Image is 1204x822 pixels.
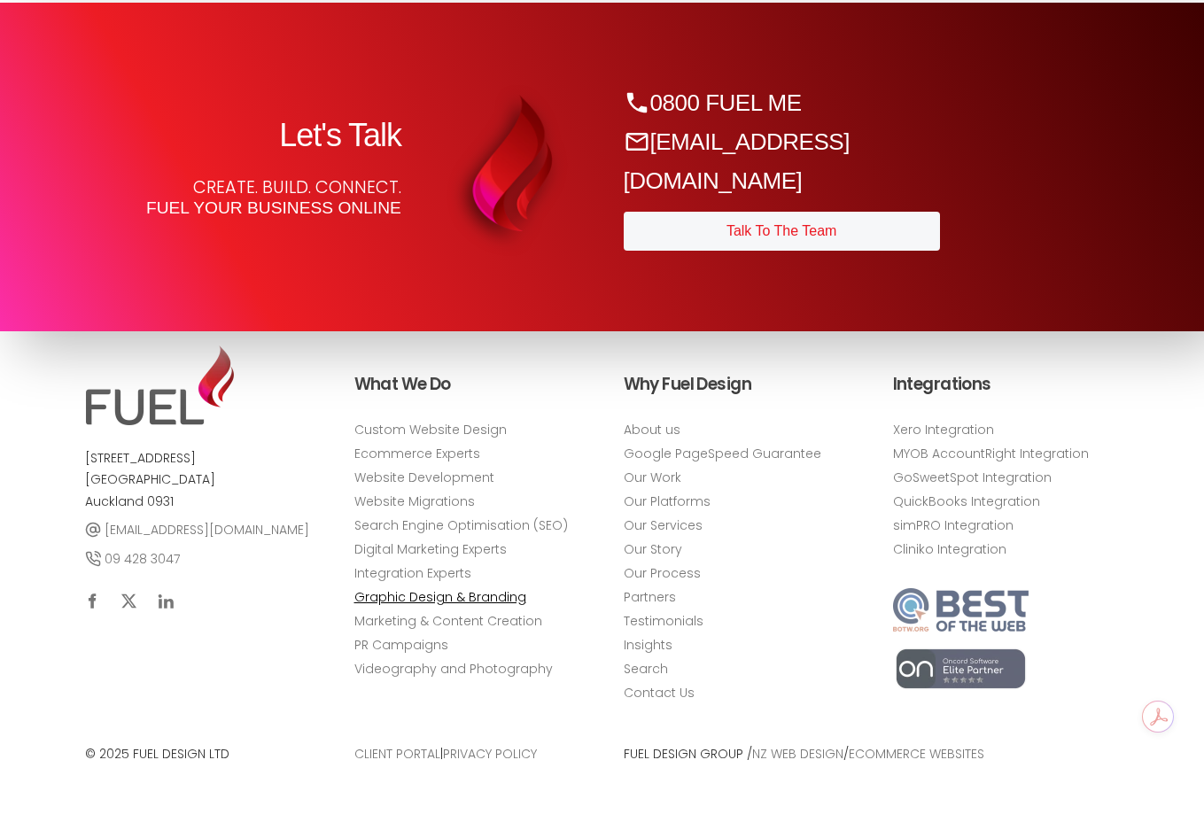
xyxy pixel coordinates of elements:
[354,445,480,463] a: Ecommerce Experts
[354,746,440,764] a: Client Portal
[354,421,507,439] a: Custom Website Design
[624,492,711,511] a: Our Platforms
[354,516,568,535] a: Search Engine Optimisation (SEO)
[85,177,401,218] p: Create. Build. Connect.
[624,588,676,607] a: Partners
[85,548,180,570] a: 09 428 3047
[86,345,234,425] img: Web Design Auckland
[849,746,984,764] a: eCommerce Websites
[624,445,821,463] a: Google PageSpeed Guarantee
[893,371,1120,400] h3: Integrations
[893,469,1052,487] a: GoSweetSpot Integration
[85,744,312,766] p: © 2025 Fuel Design Ltd
[624,684,695,702] a: Contact Us
[354,492,475,511] a: Website Migrations
[624,469,681,487] a: Our Work
[624,744,1120,766] p: Fuel Design group / /
[893,492,1040,511] a: QuickBooks Integration
[624,516,703,535] a: Our Services
[893,647,1029,691] img: Oncord Elite Partners
[354,660,553,679] a: Videography and Photography
[354,469,494,487] a: Website Development
[624,128,850,194] a: [EMAIL_ADDRESS][DOMAIN_NAME]
[624,212,940,251] a: Talk To The Team
[624,660,668,679] a: Search
[624,636,672,655] a: Insights
[149,584,184,619] a: LinkedIn
[74,584,110,619] a: Facebook
[85,116,401,154] h2: Let's Talk
[444,89,581,237] img: Website Design Auckland
[893,445,1089,463] a: MYOB AccountRight Integration
[624,421,680,439] a: About us
[146,198,401,217] strong: Fuel your business online
[354,540,507,559] a: Digital Marketing Experts
[354,744,581,766] p: |
[443,746,537,764] a: PRIVACY POLICY
[624,540,682,559] a: Our Story
[752,746,843,764] a: NZ Web Design
[354,588,526,607] a: Graphic Design & Branding
[893,421,994,439] a: Xero Integration
[354,371,581,400] h3: What We Do
[85,447,312,513] p: [STREET_ADDRESS] [GEOGRAPHIC_DATA] Auckland 0931
[354,612,542,631] a: Marketing & Content Creation
[624,89,802,116] a: 0800 FUEL ME
[893,516,1014,535] a: simPRO Integration
[893,540,1006,559] a: Cliniko Integration
[354,564,471,583] a: Integration Experts
[354,636,448,655] a: PR Campaigns
[893,588,1029,632] img: Best of the web
[624,371,851,400] h3: Why Fuel Design
[624,612,703,631] a: Testimonials
[85,519,309,541] a: [EMAIL_ADDRESS][DOMAIN_NAME]
[624,564,701,583] a: Our Process
[112,584,147,619] a: X (Twitter)
[85,410,235,430] a: Web Design Auckland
